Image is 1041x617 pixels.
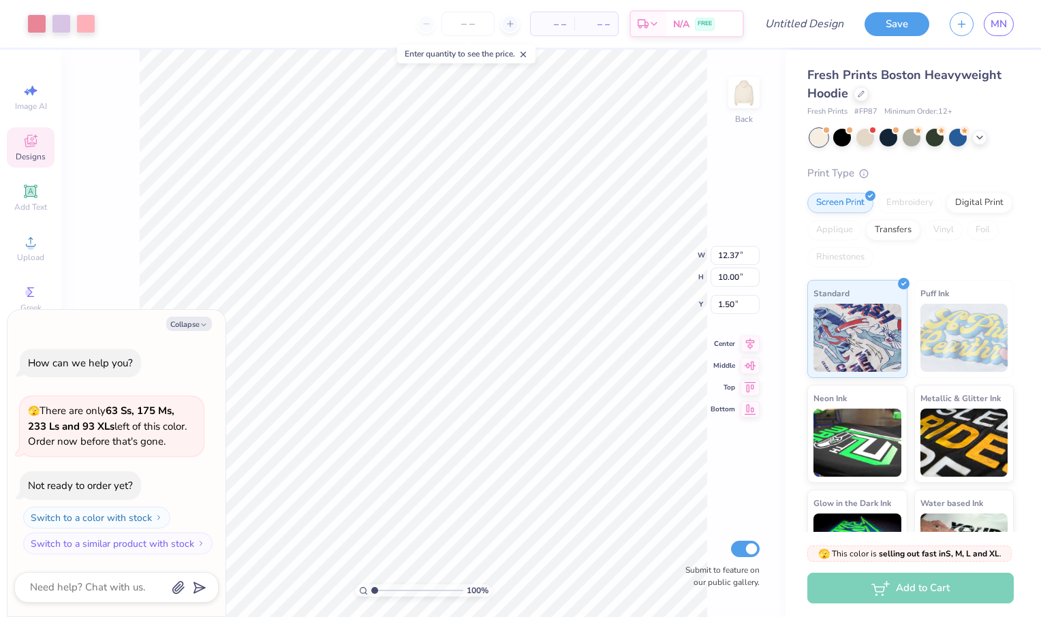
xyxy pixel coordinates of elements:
[807,67,1001,101] span: Fresh Prints Boston Heavyweight Hoodie
[441,12,495,36] input: – –
[711,405,735,414] span: Bottom
[854,106,877,118] span: # FP87
[920,304,1008,372] img: Puff Ink
[813,496,891,510] span: Glow in the Dark Ink
[877,193,942,213] div: Embroidery
[991,16,1007,32] span: MN
[711,383,735,392] span: Top
[678,564,760,588] label: Submit to feature on our public gallery.
[807,247,873,268] div: Rhinestones
[166,317,212,331] button: Collapse
[920,513,1008,582] img: Water based Ink
[15,101,47,112] span: Image AI
[17,252,44,263] span: Upload
[920,409,1008,477] img: Metallic & Glitter Ink
[813,286,850,300] span: Standard
[735,113,753,125] div: Back
[28,405,40,417] span: 🫣
[920,391,1001,405] span: Metallic & Glitter Ink
[673,17,689,31] span: N/A
[865,12,929,36] button: Save
[397,44,535,63] div: Enter quantity to see the price.
[14,202,47,212] span: Add Text
[807,165,1014,181] div: Print Type
[879,548,999,559] strong: selling out fast in S, M, L and XL
[711,361,735,370] span: Middle
[711,339,735,349] span: Center
[920,496,983,510] span: Water based Ink
[16,151,46,162] span: Designs
[730,79,758,106] img: Back
[28,404,187,448] span: There are only left of this color. Order now before that's gone.
[28,479,133,492] div: Not ready to order yet?
[807,106,848,118] span: Fresh Prints
[807,193,873,213] div: Screen Print
[20,302,42,313] span: Greek
[28,404,174,433] strong: 63 Ss, 175 Ms, 233 Ls and 93 XLs
[813,304,901,372] img: Standard
[866,220,920,240] div: Transfers
[984,12,1014,36] a: MN
[582,17,610,31] span: – –
[807,220,862,240] div: Applique
[155,513,163,522] img: Switch to a color with stock
[967,220,999,240] div: Foil
[698,19,712,29] span: FREE
[813,391,847,405] span: Neon Ink
[813,513,901,582] img: Glow in the Dark Ink
[818,548,1001,560] span: This color is .
[539,17,566,31] span: – –
[884,106,952,118] span: Minimum Order: 12 +
[818,548,830,560] span: 🫣
[197,539,205,548] img: Switch to a similar product with stock
[754,10,854,37] input: Untitled Design
[946,193,1012,213] div: Digital Print
[467,584,488,597] span: 100 %
[813,409,901,477] img: Neon Ink
[23,507,170,528] button: Switch to a color with stock
[28,356,133,370] div: How can we help you?
[925,220,963,240] div: Vinyl
[920,286,949,300] span: Puff Ink
[23,533,213,554] button: Switch to a similar product with stock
